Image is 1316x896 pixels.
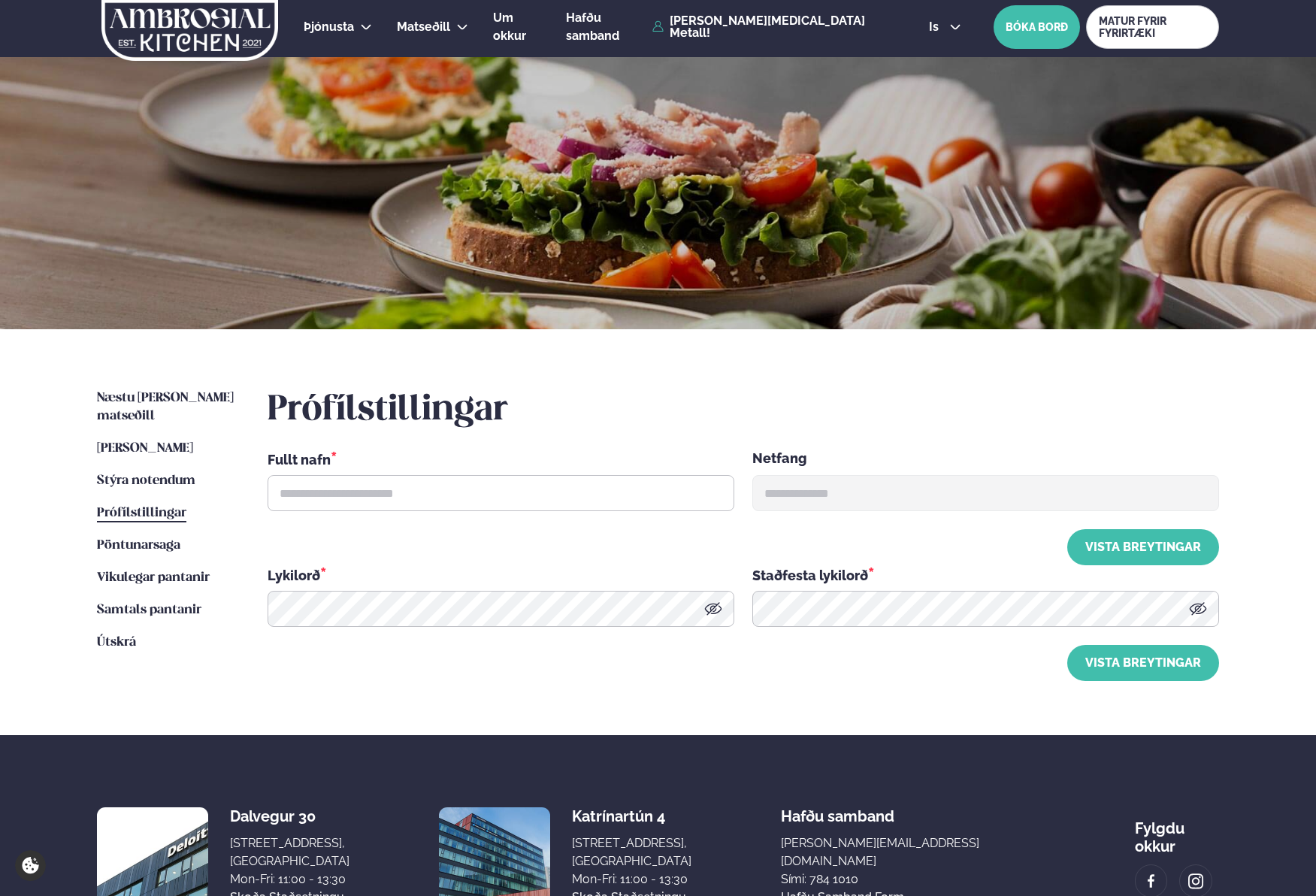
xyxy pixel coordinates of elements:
a: [PERSON_NAME] [97,440,193,458]
span: Hafðu samband [781,795,894,825]
div: Netfang [752,450,1219,469]
img: image alt [1187,873,1204,890]
a: Stýra notendum [97,472,195,490]
div: Katrínartún 4 [572,807,691,825]
a: Um okkur [493,9,541,45]
span: Samtals pantanir [97,604,201,616]
button: BÓKA BORÐ [994,5,1080,49]
a: Matseðill [397,18,450,36]
span: Pöntunarsaga [97,539,180,552]
span: [PERSON_NAME] [97,442,193,455]
span: Útskrá [97,636,136,649]
div: Mon-Fri: 11:00 - 13:30 [572,870,691,888]
span: Prófílstillingar [97,507,186,519]
a: Prófílstillingar [97,504,186,522]
span: Um okkur [493,11,526,43]
div: Staðfesta lykilorð [752,565,1219,585]
a: Cookie settings [15,850,46,881]
a: Útskrá [97,634,136,652]
div: [STREET_ADDRESS], [GEOGRAPHIC_DATA] [230,834,349,870]
button: Vista breytingar [1067,529,1219,565]
a: Vikulegar pantanir [97,569,210,587]
span: Hafðu samband [566,11,619,43]
a: Pöntunarsaga [97,537,180,555]
div: Dalvegur 30 [230,807,349,825]
div: Lykilorð [268,565,734,585]
a: Samtals pantanir [97,601,201,619]
span: Stýra notendum [97,474,195,487]
a: MATUR FYRIR FYRIRTÆKI [1086,5,1219,49]
button: Vista breytingar [1067,645,1219,681]
span: Næstu [PERSON_NAME] matseðill [97,392,234,422]
div: Fylgdu okkur [1135,807,1220,855]
span: Vikulegar pantanir [97,571,210,584]
a: [PERSON_NAME][EMAIL_ADDRESS][DOMAIN_NAME] [781,834,1045,870]
div: Mon-Fri: 11:00 - 13:30 [230,870,349,888]
button: is [917,21,973,33]
div: [STREET_ADDRESS], [GEOGRAPHIC_DATA] [572,834,691,870]
a: Næstu [PERSON_NAME] matseðill [97,389,237,425]
a: Hafðu samband [566,9,645,45]
div: Fullt nafn [268,450,734,469]
a: Þjónusta [304,18,354,36]
span: Matseðill [397,20,450,34]
a: [PERSON_NAME][MEDICAL_DATA] Metall! [652,15,894,39]
span: Þjónusta [304,20,354,34]
span: is [929,21,943,33]
h2: Prófílstillingar [268,389,1219,431]
img: image alt [1143,873,1160,890]
p: Sími: 784 1010 [781,870,1045,888]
